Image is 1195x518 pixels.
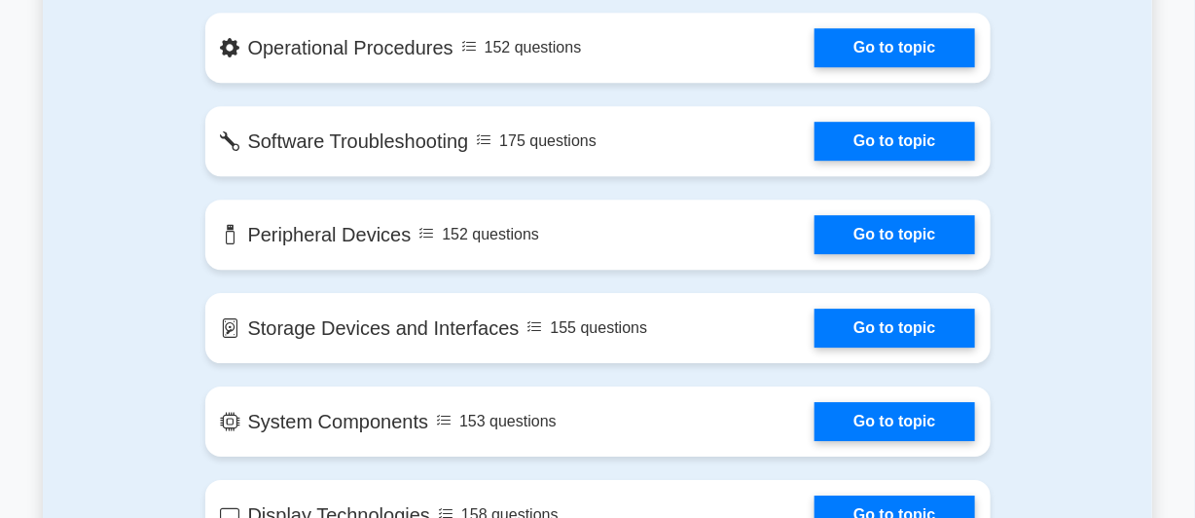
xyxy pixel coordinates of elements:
[815,215,974,254] a: Go to topic
[815,309,974,348] a: Go to topic
[815,28,974,67] a: Go to topic
[815,402,974,441] a: Go to topic
[815,122,974,161] a: Go to topic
